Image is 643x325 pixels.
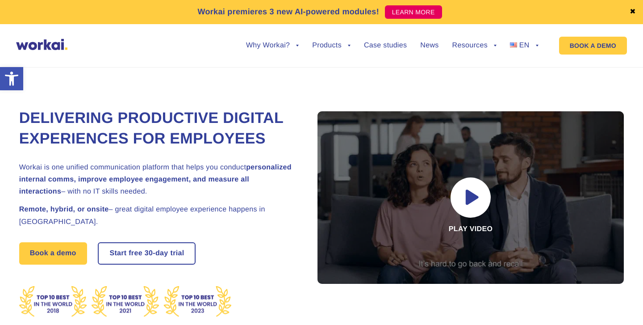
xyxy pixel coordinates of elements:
a: Case studies [364,42,407,49]
strong: Remote, hybrid, or onsite [19,206,109,213]
a: Book a demo [19,242,87,265]
a: Products [312,42,351,49]
h2: Workai is one unified communication platform that helps you conduct – with no IT skills needed. [19,161,296,198]
i: 30-day [145,250,168,257]
div: Play video [317,111,624,284]
a: Start free30-daytrial [99,243,195,264]
a: BOOK A DEMO [559,37,627,55]
h2: – great digital employee experience happens in [GEOGRAPHIC_DATA]. [19,203,296,228]
a: LEARN MORE [385,5,442,19]
a: Resources [452,42,497,49]
strong: personalized internal comms, improve employee engagement, and measure all interactions [19,164,292,195]
h1: Delivering Productive Digital Experiences for Employees [19,108,296,149]
p: Workai premieres 3 new AI-powered modules! [197,6,379,18]
span: EN [519,42,530,49]
a: ✖ [630,8,636,16]
a: News [420,42,438,49]
a: Why Workai? [246,42,299,49]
